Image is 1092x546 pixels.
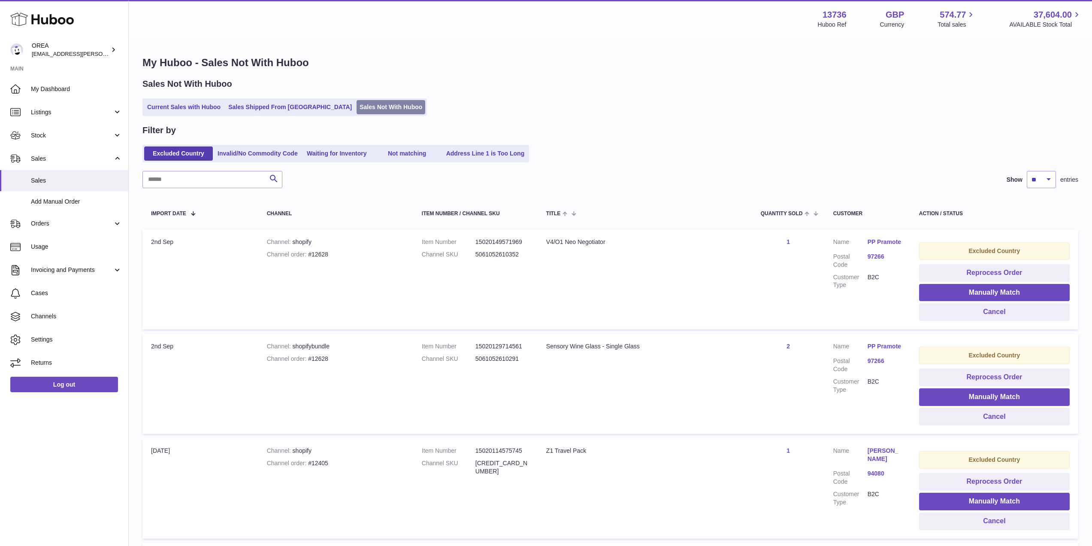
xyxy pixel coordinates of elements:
[833,490,868,506] dt: Customer Type
[546,211,560,217] span: Title
[868,253,902,261] a: 97266
[267,343,293,350] strong: Channel
[868,357,902,365] a: 97266
[31,336,122,344] span: Settings
[919,284,1070,302] button: Manually Match
[786,343,790,350] a: 2
[422,238,475,246] dt: Item Number
[868,378,902,394] dd: B2C
[1009,21,1082,29] span: AVAILABLE Stock Total
[32,50,172,57] span: [EMAIL_ADDRESS][PERSON_NAME][DOMAIN_NAME]
[422,250,475,259] dt: Channel SKU
[31,198,122,206] span: Add Manual Order
[833,238,868,248] dt: Name
[443,146,528,161] a: Address Line 1 is Too Long
[142,229,258,329] td: 2nd Sep
[142,334,258,434] td: 2nd Sep
[267,342,405,351] div: shopifybundle
[968,456,1020,463] strong: Excluded Country
[267,460,309,467] strong: Channel order
[267,447,405,455] div: shopify
[267,238,405,246] div: shopify
[919,303,1070,321] button: Cancel
[31,243,122,251] span: Usage
[475,238,529,246] dd: 15020149571969
[919,473,1070,491] button: Reprocess Order
[422,211,529,217] div: Item Number / Channel SKU
[267,251,309,258] strong: Channel order
[968,247,1020,254] strong: Excluded Country
[144,100,224,114] a: Current Sales with Huboo
[142,125,176,136] h2: Filter by
[142,438,258,538] td: [DATE]
[833,378,868,394] dt: Customer Type
[267,211,405,217] div: Channel
[1009,9,1082,29] a: 37,604.00 AVAILABLE Stock Total
[786,447,790,454] a: 1
[267,459,405,467] div: #12405
[833,342,868,353] dt: Name
[919,408,1070,426] button: Cancel
[10,43,23,56] img: horia@orea.uk
[142,78,232,90] h2: Sales Not With Huboo
[818,21,847,29] div: Huboo Ref
[833,253,868,269] dt: Postal Code
[919,388,1070,406] button: Manually Match
[31,220,113,228] span: Orders
[761,211,803,217] span: Quantity Sold
[32,42,109,58] div: OREA
[868,273,902,290] dd: B2C
[31,312,122,320] span: Channels
[868,490,902,506] dd: B2C
[144,146,213,161] a: Excluded Country
[868,447,902,463] a: [PERSON_NAME]
[546,238,744,246] div: V4/O1 Neo Negotiator
[919,512,1070,530] button: Cancel
[786,238,790,245] a: 1
[31,85,122,93] span: My Dashboard
[31,289,122,297] span: Cases
[31,155,113,163] span: Sales
[142,56,1078,70] h1: My Huboo - Sales Not With Huboo
[868,342,902,351] a: PP Pramote
[919,493,1070,510] button: Manually Match
[225,100,355,114] a: Sales Shipped From [GEOGRAPHIC_DATA]
[546,342,744,351] div: Sensory Wine Glass - Single Glass
[919,369,1070,386] button: Reprocess Order
[267,447,293,454] strong: Channel
[31,108,113,116] span: Listings
[968,352,1020,359] strong: Excluded Country
[919,211,1070,217] div: Action / Status
[938,21,976,29] span: Total sales
[1060,176,1078,184] span: entries
[1007,176,1022,184] label: Show
[475,250,529,259] dd: 5061052610352
[833,357,868,373] dt: Postal Code
[267,250,405,259] div: #12628
[940,9,966,21] span: 574.77
[422,342,475,351] dt: Item Number
[833,273,868,290] dt: Customer Type
[833,470,868,486] dt: Postal Code
[31,177,122,185] span: Sales
[31,131,113,140] span: Stock
[422,459,475,476] dt: Channel SKU
[919,264,1070,282] button: Reprocess Order
[31,266,113,274] span: Invoicing and Payments
[475,447,529,455] dd: 15020114575745
[31,359,122,367] span: Returns
[880,21,904,29] div: Currency
[215,146,301,161] a: Invalid/No Commodity Code
[886,9,904,21] strong: GBP
[546,447,744,455] div: Z1 Travel Pack
[10,377,118,392] a: Log out
[151,211,186,217] span: Import date
[422,355,475,363] dt: Channel SKU
[267,355,309,362] strong: Channel order
[475,342,529,351] dd: 15020129714561
[422,447,475,455] dt: Item Number
[373,146,442,161] a: Not matching
[833,211,902,217] div: Customer
[938,9,976,29] a: 574.77 Total sales
[267,238,293,245] strong: Channel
